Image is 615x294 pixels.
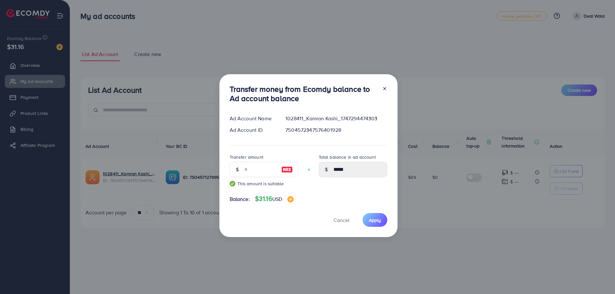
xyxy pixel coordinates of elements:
[363,213,387,227] button: Apply
[225,115,281,122] div: Ad Account Name
[272,195,282,203] span: USD
[281,166,293,173] img: image
[588,265,610,289] iframe: Chat
[230,154,263,160] label: Transfer amount
[287,196,294,203] img: image
[230,84,377,103] h3: Transfer money from Ecomdy balance to Ad account balance
[369,217,381,223] span: Apply
[230,181,235,187] img: guide
[319,154,376,160] label: Total balance in ad account
[225,126,281,134] div: Ad Account ID
[325,213,357,227] button: Cancel
[230,180,298,187] small: This amount is suitable
[280,126,392,134] div: 7504572347576401928
[280,115,392,122] div: 1028411_Kamran Kashi_1747294474303
[333,217,349,224] span: Cancel
[230,195,250,203] span: Balance:
[255,195,294,203] h4: $31.16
